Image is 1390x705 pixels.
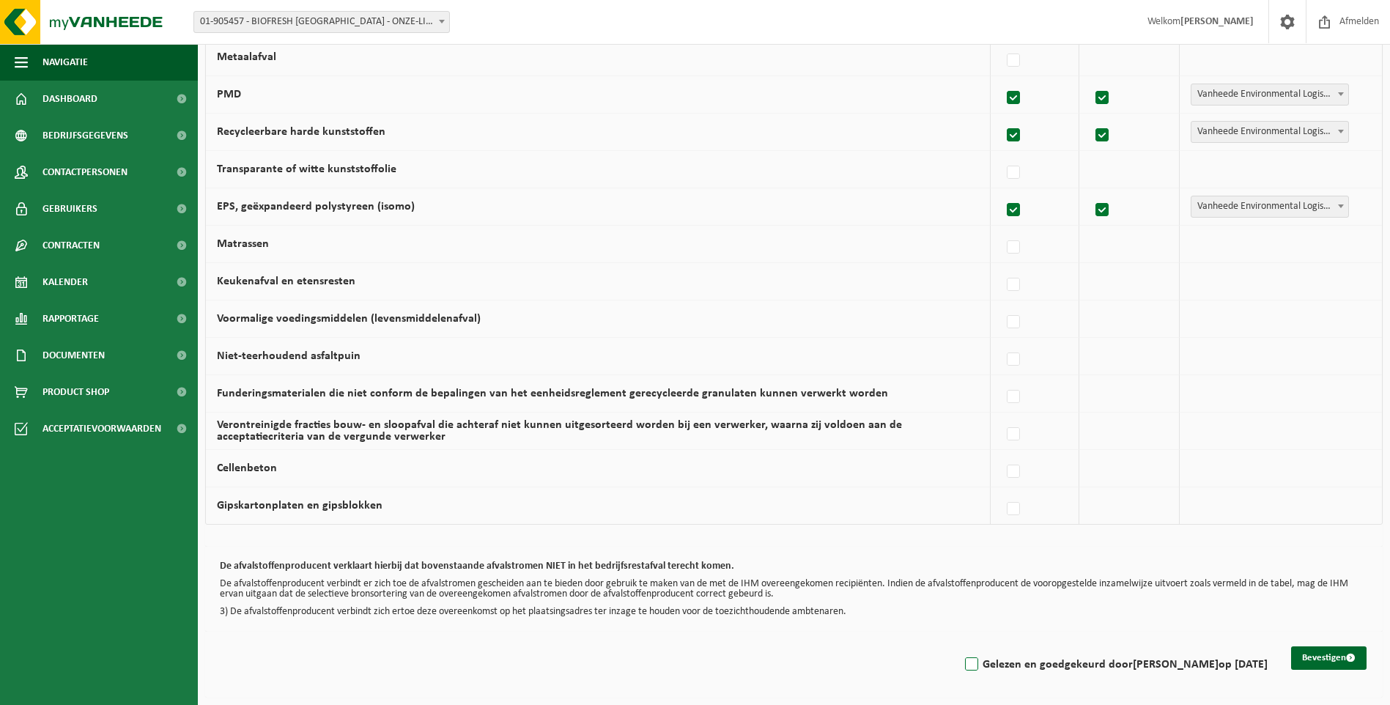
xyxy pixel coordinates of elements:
span: Rapportage [42,300,99,337]
strong: [PERSON_NAME] [1180,16,1254,27]
label: Matrassen [217,238,269,250]
span: Product Shop [42,374,109,410]
span: Vanheede Environmental Logistics [1191,196,1349,218]
label: Funderingsmaterialen die niet conform de bepalingen van het eenheidsreglement gerecycleerde granu... [217,388,888,399]
span: Acceptatievoorwaarden [42,410,161,447]
label: Metaalafval [217,51,276,63]
p: 3) De afvalstoffenproducent verbindt zich ertoe deze overeenkomst op het plaatsingsadres ter inza... [220,607,1368,617]
span: 01-905457 - BIOFRESH BELGIUM - ONZE-LIEVE-VROUW-WAVER [193,11,450,33]
span: Vanheede Environmental Logistics [1191,196,1348,217]
span: Contactpersonen [42,154,127,191]
span: Documenten [42,337,105,374]
b: De afvalstoffenproducent verklaart hierbij dat bovenstaande afvalstromen NIET in het bedrijfsrest... [220,561,734,572]
span: 01-905457 - BIOFRESH BELGIUM - ONZE-LIEVE-VROUW-WAVER [194,12,449,32]
span: Dashboard [42,81,97,117]
span: Gebruikers [42,191,97,227]
label: EPS, geëxpandeerd polystyreen (isomo) [217,201,415,213]
span: Navigatie [42,44,88,81]
label: Niet-teerhoudend asfaltpuin [217,350,361,362]
label: Recycleerbare harde kunststoffen [217,126,385,138]
label: Keukenafval en etensresten [217,276,355,287]
span: Vanheede Environmental Logistics [1191,121,1349,143]
label: Gelezen en goedgekeurd door op [DATE] [962,654,1268,676]
label: PMD [217,89,241,100]
span: Vanheede Environmental Logistics [1191,122,1348,142]
span: Vanheede Environmental Logistics [1191,84,1349,106]
span: Kalender [42,264,88,300]
span: Bedrijfsgegevens [42,117,128,154]
label: Voormalige voedingsmiddelen (levensmiddelenafval) [217,313,481,325]
strong: [PERSON_NAME] [1133,659,1219,671]
label: Verontreinigde fracties bouw- en sloopafval die achteraf niet kunnen uitgesorteerd worden bij een... [217,419,902,443]
button: Bevestigen [1291,646,1367,670]
span: Contracten [42,227,100,264]
label: Transparante of witte kunststoffolie [217,163,396,175]
p: De afvalstoffenproducent verbindt er zich toe de afvalstromen gescheiden aan te bieden door gebru... [220,579,1368,599]
label: Gipskartonplaten en gipsblokken [217,500,382,512]
span: Vanheede Environmental Logistics [1191,84,1348,105]
label: Cellenbeton [217,462,277,474]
